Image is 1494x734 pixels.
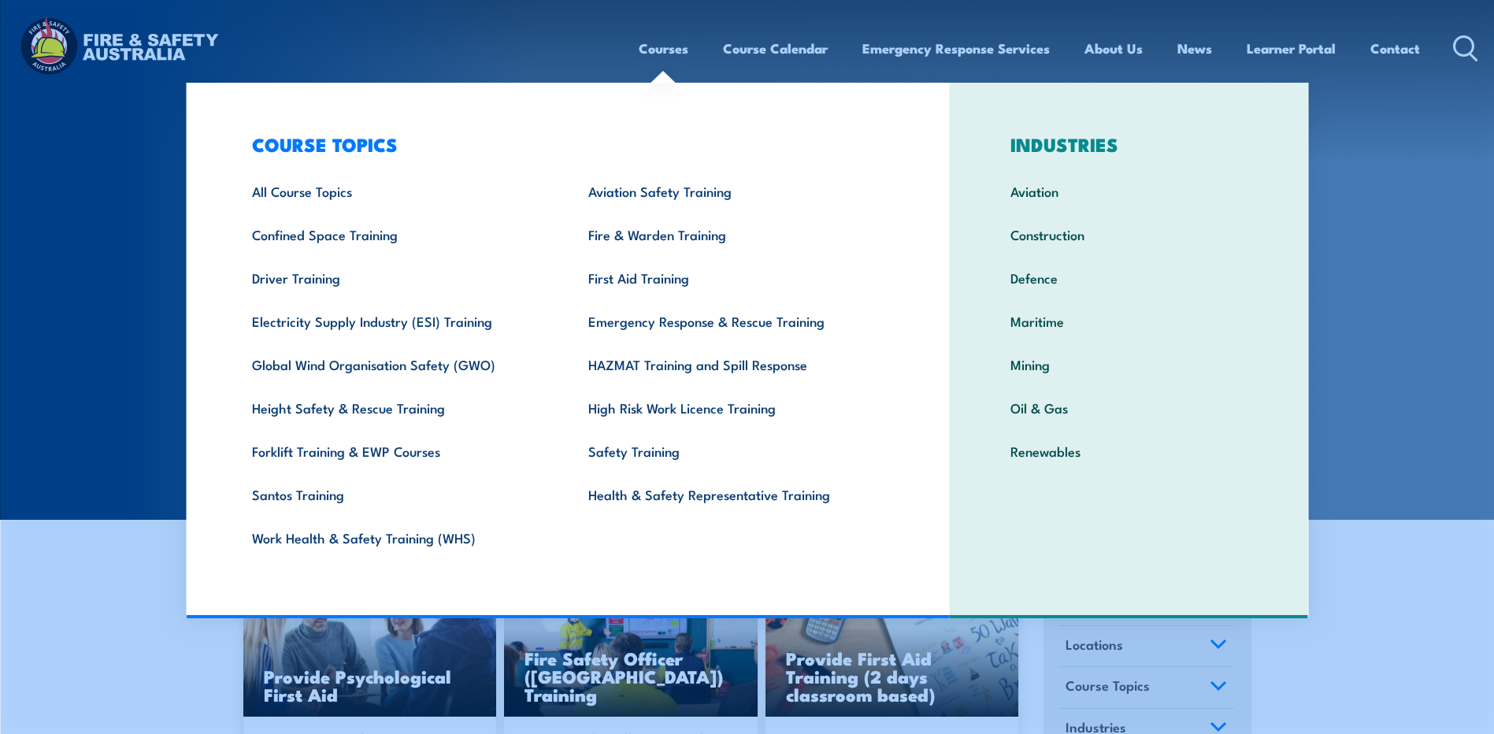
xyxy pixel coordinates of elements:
a: Work Health & Safety Training (WHS) [228,516,564,559]
a: Global Wind Organisation Safety (GWO) [228,343,564,386]
img: Mental Health First Aid Training Course from Fire & Safety Australia [243,576,497,717]
a: About Us [1084,28,1143,69]
a: Emergency Response Services [862,28,1050,69]
a: Course Topics [1058,667,1234,708]
a: Fire & Warden Training [564,213,900,256]
a: Fire Safety Officer ([GEOGRAPHIC_DATA]) Training [504,576,758,717]
a: Contact [1370,28,1420,69]
a: Maritime [986,299,1272,343]
a: Mining [986,343,1272,386]
span: Locations [1066,634,1123,655]
a: Height Safety & Rescue Training [228,386,564,429]
a: Forklift Training & EWP Courses [228,429,564,473]
h3: Provide Psychological First Aid [264,667,476,703]
a: Emergency Response & Rescue Training [564,299,900,343]
a: Learner Portal [1247,28,1336,69]
a: Santos Training [228,473,564,516]
h3: Fire Safety Officer ([GEOGRAPHIC_DATA]) Training [525,649,737,703]
a: Oil & Gas [986,386,1272,429]
a: Aviation [986,169,1272,213]
a: Aviation Safety Training [564,169,900,213]
a: First Aid Training [564,256,900,299]
a: Confined Space Training [228,213,564,256]
h3: COURSE TOPICS [228,133,900,155]
a: Defence [986,256,1272,299]
a: Locations [1058,626,1234,667]
a: Safety Training [564,429,900,473]
a: News [1177,28,1212,69]
a: Driver Training [228,256,564,299]
a: Courses [639,28,688,69]
h3: Provide First Aid Training (2 days classroom based) [786,649,999,703]
h3: INDUSTRIES [986,133,1272,155]
a: Course Calendar [723,28,828,69]
a: Renewables [986,429,1272,473]
a: HAZMAT Training and Spill Response [564,343,900,386]
a: Electricity Supply Industry (ESI) Training [228,299,564,343]
a: All Course Topics [228,169,564,213]
a: High Risk Work Licence Training [564,386,900,429]
a: Health & Safety Representative Training [564,473,900,516]
a: Provide Psychological First Aid [243,576,497,717]
a: Construction [986,213,1272,256]
span: Course Topics [1066,675,1150,696]
a: Provide First Aid Training (2 days classroom based) [766,576,1019,717]
img: Fire Safety Advisor [504,576,758,717]
img: Mental Health First Aid Training (Standard) – Classroom [766,576,1019,717]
